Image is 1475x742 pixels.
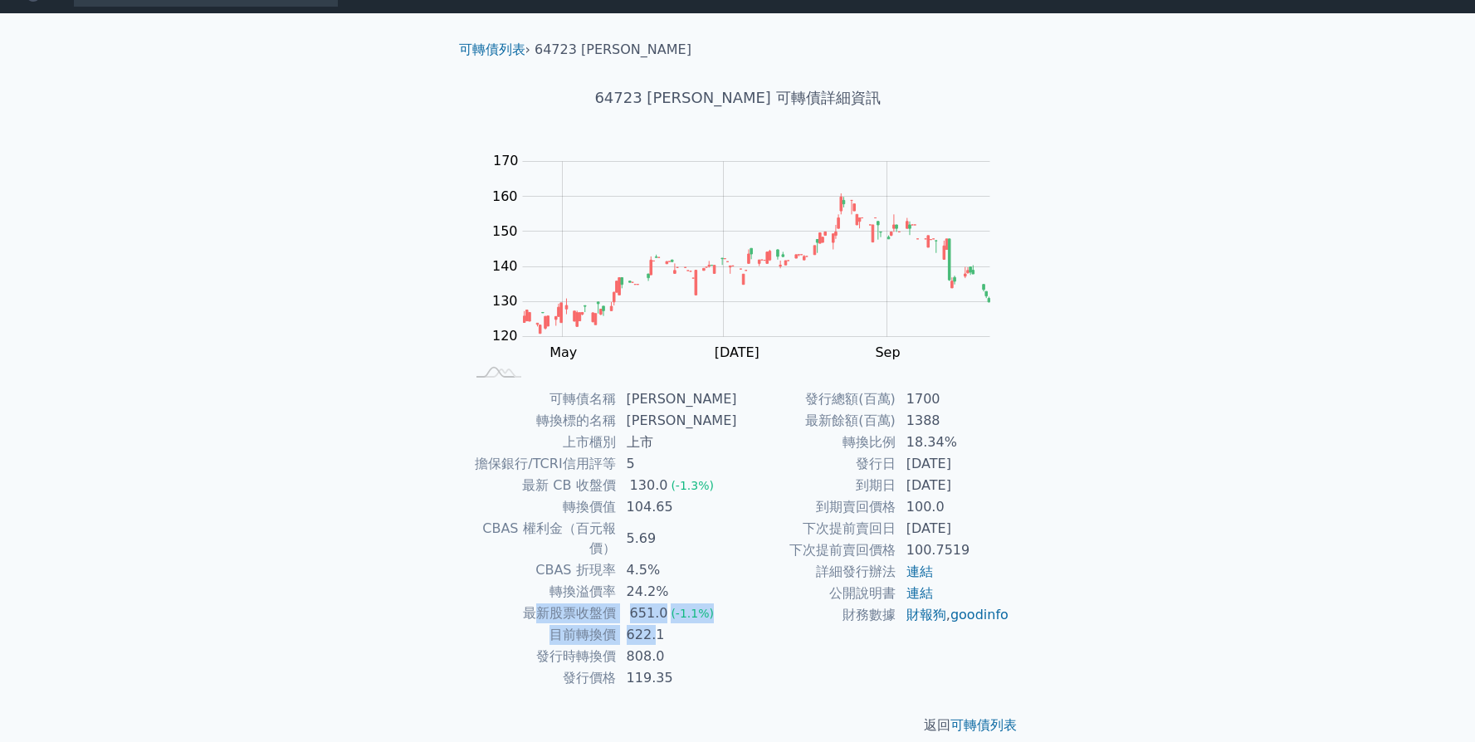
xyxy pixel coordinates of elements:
tspan: 160 [492,188,518,204]
tspan: 130 [492,293,518,309]
a: 連結 [906,585,933,601]
td: 發行時轉換價 [466,646,617,667]
td: 可轉債名稱 [466,388,617,410]
td: 4.5% [617,559,738,581]
h1: 64723 [PERSON_NAME] 可轉債詳細資訊 [446,86,1030,110]
tspan: May [549,344,577,360]
td: CBAS 權利金（百元報價） [466,518,617,559]
td: 詳細發行辦法 [738,561,896,583]
td: 622.1 [617,624,738,646]
tspan: 150 [492,223,518,239]
g: Chart [484,153,1015,360]
td: 100.0 [896,496,1010,518]
span: (-1.3%) [671,479,714,492]
td: 最新 CB 收盤價 [466,475,617,496]
td: 最新餘額(百萬) [738,410,896,432]
td: 最新股票收盤價 [466,603,617,624]
td: 轉換比例 [738,432,896,453]
tspan: Sep [875,344,900,360]
span: (-1.1%) [671,607,714,620]
tspan: 140 [492,258,518,274]
td: 到期賣回價格 [738,496,896,518]
td: 24.2% [617,581,738,603]
td: 119.35 [617,667,738,689]
td: 擔保銀行/TCRI信用評等 [466,453,617,475]
a: 連結 [906,564,933,579]
td: 808.0 [617,646,738,667]
td: 目前轉換價 [466,624,617,646]
td: [DATE] [896,453,1010,475]
a: 財報狗 [906,607,946,622]
td: 公開說明書 [738,583,896,604]
td: 5.69 [617,518,738,559]
td: [PERSON_NAME] [617,410,738,432]
td: , [896,604,1010,626]
a: goodinfo [950,607,1009,622]
td: 轉換價值 [466,496,617,518]
a: 可轉債列表 [950,717,1017,733]
td: [DATE] [896,518,1010,539]
div: 130.0 [627,476,672,495]
a: 可轉債列表 [459,41,525,57]
li: › [459,40,530,60]
li: 64723 [PERSON_NAME] [535,40,691,60]
td: 發行日 [738,453,896,475]
tspan: 170 [493,153,519,168]
div: 651.0 [627,603,672,623]
td: 轉換溢價率 [466,581,617,603]
td: 18.34% [896,432,1010,453]
td: 104.65 [617,496,738,518]
td: [PERSON_NAME] [617,388,738,410]
tspan: 120 [492,328,518,344]
td: 1388 [896,410,1010,432]
td: 財務數據 [738,604,896,626]
td: 100.7519 [896,539,1010,561]
td: 下次提前賣回價格 [738,539,896,561]
td: 上市櫃別 [466,432,617,453]
td: 上市 [617,432,738,453]
td: 下次提前賣回日 [738,518,896,539]
td: 發行總額(百萬) [738,388,896,410]
td: CBAS 折現率 [466,559,617,581]
td: [DATE] [896,475,1010,496]
td: 5 [617,453,738,475]
iframe: Chat Widget [1392,662,1475,742]
div: 聊天小工具 [1392,662,1475,742]
td: 發行價格 [466,667,617,689]
td: 轉換標的名稱 [466,410,617,432]
td: 1700 [896,388,1010,410]
td: 到期日 [738,475,896,496]
tspan: [DATE] [715,344,759,360]
p: 返回 [446,715,1030,735]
